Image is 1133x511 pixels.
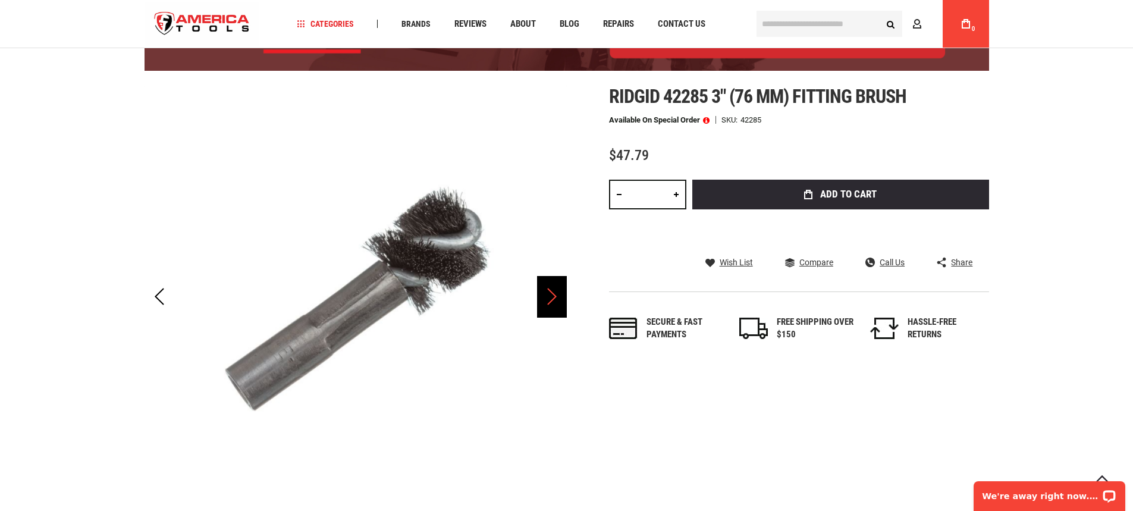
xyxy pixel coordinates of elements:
[972,26,975,32] span: 0
[603,20,634,29] span: Repairs
[560,20,579,29] span: Blog
[777,316,854,341] div: FREE SHIPPING OVER $150
[609,147,649,164] span: $47.79
[609,85,906,108] span: Ridgid 42285 3" (76 mm) fitting brush
[652,16,711,32] a: Contact Us
[865,257,905,268] a: Call Us
[646,316,724,341] div: Secure & fast payments
[297,20,354,28] span: Categories
[880,258,905,267] span: Call Us
[609,116,710,124] p: Available on Special Order
[799,258,833,267] span: Compare
[609,318,638,339] img: payments
[658,20,705,29] span: Contact Us
[505,16,541,32] a: About
[690,213,991,247] iframe: Secure express checkout frame
[870,318,899,339] img: returns
[145,2,260,46] img: America Tools
[510,20,536,29] span: About
[740,116,761,124] div: 42285
[598,16,639,32] a: Repairs
[401,20,431,28] span: Brands
[820,189,877,199] span: Add to Cart
[966,474,1133,511] iframe: LiveChat chat widget
[951,258,972,267] span: Share
[785,257,833,268] a: Compare
[554,16,585,32] a: Blog
[291,16,359,32] a: Categories
[396,16,436,32] a: Brands
[720,258,753,267] span: Wish List
[454,20,487,29] span: Reviews
[880,12,902,35] button: Search
[721,116,740,124] strong: SKU
[145,86,567,508] img: RIDGID 42285 3" (76 MM) FITTING BRUSH
[908,316,985,341] div: HASSLE-FREE RETURNS
[705,257,753,268] a: Wish List
[739,318,768,339] img: shipping
[145,86,174,508] div: Previous
[145,2,260,46] a: store logo
[449,16,492,32] a: Reviews
[537,86,567,508] div: Next
[692,180,989,209] button: Add to Cart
